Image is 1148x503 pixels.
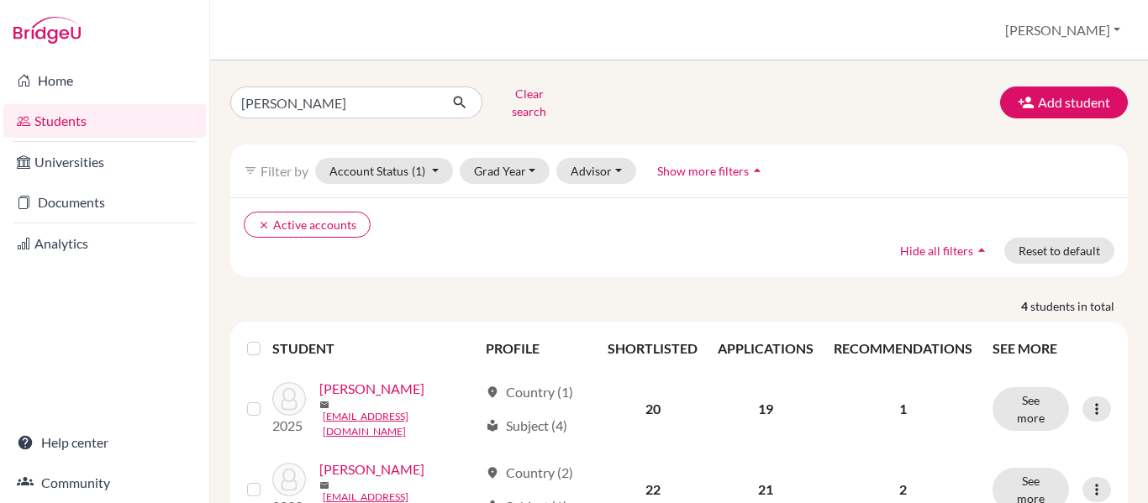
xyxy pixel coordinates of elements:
span: mail [319,400,329,410]
i: arrow_drop_up [749,162,766,179]
input: Find student by name... [230,86,439,118]
i: clear [258,219,270,231]
span: mail [319,480,329,490]
i: arrow_drop_up [973,242,990,259]
button: Account Status(1) [315,158,453,184]
a: [EMAIL_ADDRESS][DOMAIN_NAME] [323,409,478,439]
button: Clear search [482,81,576,124]
button: clearActive accounts [244,212,371,238]
span: Filter by [261,163,308,179]
span: students in total [1030,297,1128,315]
td: 19 [708,369,824,449]
td: 20 [598,369,708,449]
button: Hide all filtersarrow_drop_up [886,238,1004,264]
img: Bridge-U [13,17,81,44]
button: [PERSON_NAME] [998,14,1128,46]
button: Reset to default [1004,238,1114,264]
i: filter_list [244,164,257,177]
div: Subject (4) [486,416,567,436]
div: Country (1) [486,382,573,402]
th: RECOMMENDATIONS [824,328,982,369]
button: Grad Year [460,158,550,184]
span: Hide all filters [900,244,973,258]
a: Universities [3,145,206,179]
p: 1 [834,399,972,419]
span: local_library [486,419,499,432]
a: [PERSON_NAME] [319,379,424,399]
strong: 4 [1021,297,1030,315]
th: SHORTLISTED [598,328,708,369]
a: Analytics [3,227,206,260]
p: 2025 [272,416,306,436]
a: Community [3,466,206,500]
span: location_on [486,385,499,399]
span: location_on [486,466,499,479]
a: Students [3,104,206,138]
a: Home [3,64,206,97]
th: STUDENT [272,328,476,369]
button: See more [993,387,1069,431]
button: Show more filtersarrow_drop_up [643,158,780,184]
img: Irias, Avril [272,463,306,496]
th: APPLICATIONS [708,328,824,369]
button: Advisor [556,158,636,184]
a: Help center [3,426,206,459]
div: Country (2) [486,463,573,483]
p: 2 [834,479,972,500]
th: SEE MORE [982,328,1121,369]
span: (1) [412,164,425,178]
img: Irias, Andres [272,382,306,416]
button: Add student [1000,86,1128,118]
a: [PERSON_NAME] [319,459,424,479]
span: Show more filters [657,164,749,178]
th: PROFILE [476,328,598,369]
a: Documents [3,186,206,219]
